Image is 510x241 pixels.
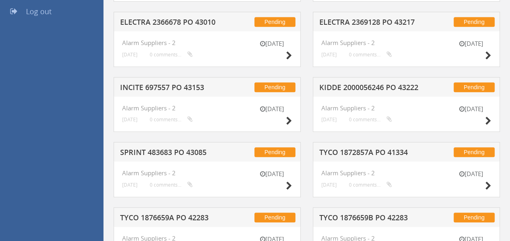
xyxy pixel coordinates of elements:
small: [DATE] [321,182,337,188]
span: Pending [254,213,295,222]
h4: Alarm Suppliers - 2 [321,39,491,46]
span: Pending [454,147,495,157]
span: Pending [254,147,295,157]
h5: TYCO 1876659A PO 42283 [120,214,224,224]
small: [DATE] [321,52,337,58]
small: [DATE] [451,105,491,113]
small: 0 comments... [150,116,193,123]
h4: Alarm Suppliers - 2 [122,39,292,46]
h5: SPRINT 483683 PO 43085 [120,148,224,159]
small: [DATE] [451,170,491,178]
span: Pending [454,17,495,27]
small: [DATE] [122,52,138,58]
small: [DATE] [122,116,138,123]
h4: Alarm Suppliers - 2 [122,170,292,176]
h5: ELECTRA 2366678 PO 43010 [120,18,224,28]
h5: INCITE 697557 PO 43153 [120,84,224,94]
h5: TYCO 1876659B PO 42283 [319,214,424,224]
h4: Alarm Suppliers - 2 [321,170,491,176]
span: Pending [454,82,495,92]
span: Pending [254,17,295,27]
small: [DATE] [321,116,337,123]
small: 0 comments... [150,182,193,188]
small: 0 comments... [349,52,392,58]
span: Log out [26,6,52,16]
small: [DATE] [252,39,292,48]
small: [DATE] [252,170,292,178]
span: Pending [254,82,295,92]
small: [DATE] [122,182,138,188]
h5: ELECTRA 2369128 PO 43217 [319,18,424,28]
small: [DATE] [451,39,491,48]
small: 0 comments... [349,116,392,123]
small: 0 comments... [349,182,392,188]
span: Pending [454,213,495,222]
small: 0 comments... [150,52,193,58]
h5: TYCO 1872857A PO 41334 [319,148,424,159]
h4: Alarm Suppliers - 2 [321,105,491,112]
h5: KIDDE 2000056246 PO 43222 [319,84,424,94]
small: [DATE] [252,105,292,113]
h4: Alarm Suppliers - 2 [122,105,292,112]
